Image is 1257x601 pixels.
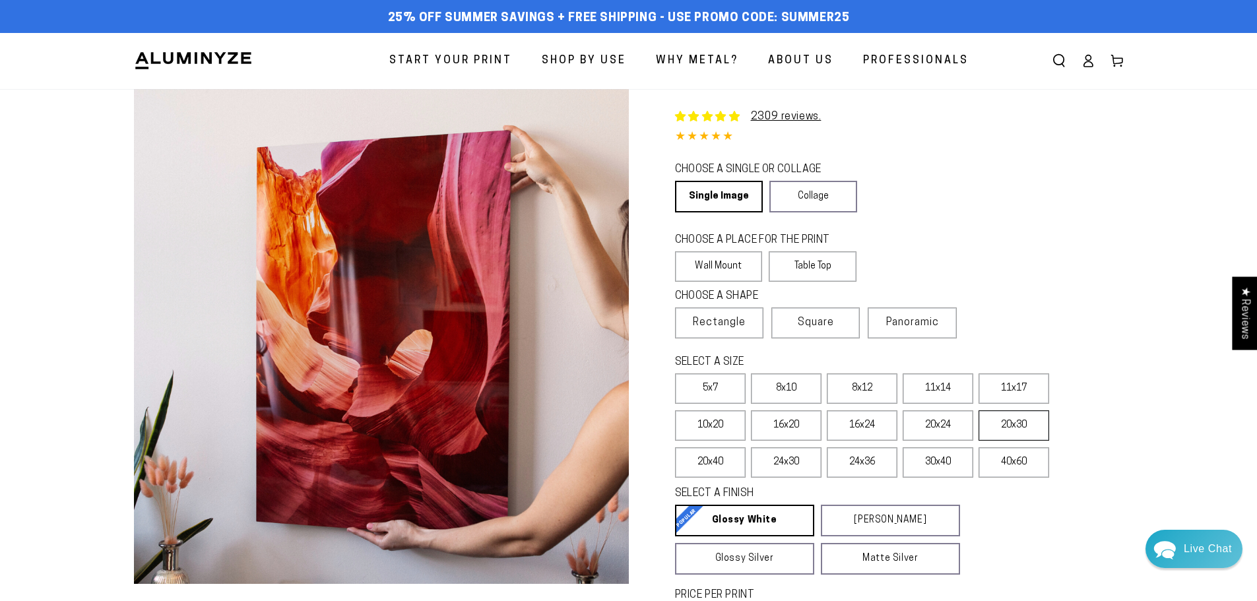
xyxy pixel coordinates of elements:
label: 5x7 [675,373,746,404]
a: Professionals [853,44,979,79]
legend: CHOOSE A PLACE FOR THE PRINT [675,233,845,248]
label: Table Top [769,251,856,282]
label: 8x12 [827,373,897,404]
legend: CHOOSE A SHAPE [675,289,847,304]
a: Collage [769,181,857,212]
span: Shop By Use [542,51,626,71]
div: Click to open Judge.me floating reviews tab [1232,276,1257,350]
label: Wall Mount [675,251,763,282]
a: [PERSON_NAME] [821,505,960,536]
a: Matte Silver [821,543,960,575]
span: Professionals [863,51,969,71]
label: 10x20 [675,410,746,441]
a: Start Your Print [379,44,522,79]
span: 25% off Summer Savings + Free Shipping - Use Promo Code: SUMMER25 [388,11,850,26]
label: 20x40 [675,447,746,478]
div: 4.85 out of 5.0 stars [675,128,1124,147]
a: Shop By Use [532,44,636,79]
label: 40x60 [979,447,1049,478]
legend: SELECT A FINISH [675,486,928,501]
label: 11x14 [903,373,973,404]
label: 20x30 [979,410,1049,441]
span: Start Your Print [389,51,512,71]
img: Aluminyze [134,51,253,71]
label: 24x30 [751,447,822,478]
div: Contact Us Directly [1184,530,1232,568]
legend: CHOOSE A SINGLE OR COLLAGE [675,162,845,177]
label: 16x24 [827,410,897,441]
span: Panoramic [886,317,939,328]
legend: SELECT A SIZE [675,355,939,370]
div: Chat widget toggle [1145,530,1242,568]
label: 30x40 [903,447,973,478]
label: 16x20 [751,410,822,441]
span: About Us [768,51,833,71]
a: 2309 reviews. [751,111,822,122]
label: 11x17 [979,373,1049,404]
a: Glossy Silver [675,543,814,575]
a: Why Metal? [646,44,748,79]
span: Square [798,315,834,331]
a: Single Image [675,181,763,212]
label: 8x10 [751,373,822,404]
span: Why Metal? [656,51,738,71]
a: About Us [758,44,843,79]
summary: Search our site [1045,46,1074,75]
a: Glossy White [675,505,814,536]
label: 20x24 [903,410,973,441]
label: 24x36 [827,447,897,478]
span: Rectangle [693,315,746,331]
